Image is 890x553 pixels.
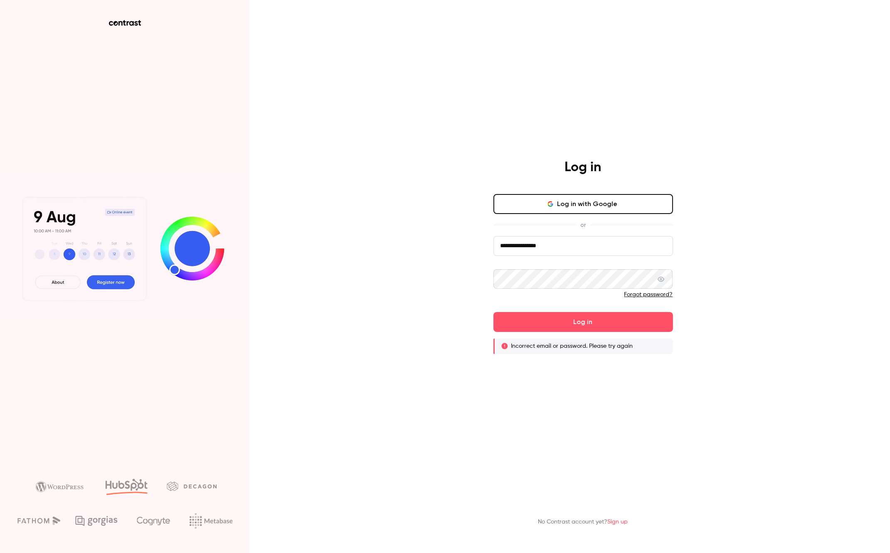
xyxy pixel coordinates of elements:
[576,221,590,229] span: or
[493,194,673,214] button: Log in with Google
[493,312,673,332] button: Log in
[565,159,602,176] h4: Log in
[538,518,628,526] p: No Contrast account yet?
[511,342,633,350] p: Incorrect email or password. Please try again
[167,482,217,491] img: decagon
[608,519,628,525] a: Sign up
[624,292,673,297] a: Forgot password?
